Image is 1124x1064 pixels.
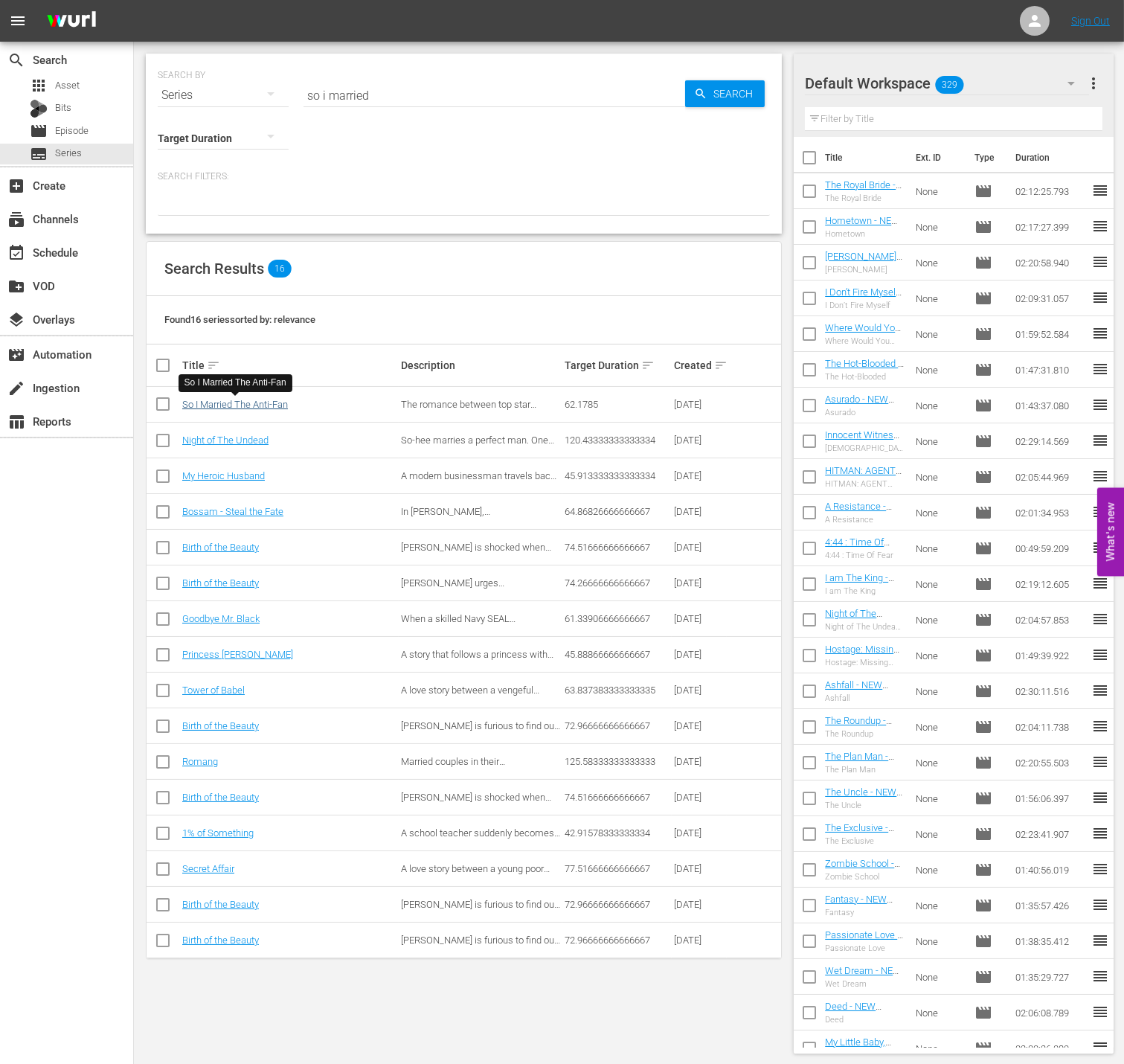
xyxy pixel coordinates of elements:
div: The Royal Bride [825,193,904,203]
div: Asurado [825,408,904,417]
div: 72.96666666666667 [565,899,669,910]
div: Night of The Undead (Dubbed) [825,622,904,632]
span: create_new_folder [7,278,25,295]
span: When a skilled Navy SEAL demolitions officer is framed as a traitor, he uses a fake marriage to a... [401,613,542,669]
a: Bossam - Steal the Fate [182,506,283,517]
div: Series [158,74,289,116]
span: Series [55,146,82,161]
span: Episode [974,432,992,450]
span: Search Results [164,260,264,278]
span: reorder [1091,289,1109,307]
div: 4:44 : Time Of Fear [825,551,904,560]
div: [DATE] [674,685,724,696]
span: Create [7,177,25,195]
a: The Uncle - NEW K.MOVIES - SSTV - 202503 [825,786,904,820]
span: [PERSON_NAME] is shocked when she sees [PERSON_NAME] and [PERSON_NAME]'s marriage announcement pr... [401,792,557,870]
div: 74.51666666666667 [565,792,669,803]
span: Episode [974,325,992,343]
div: Description [401,359,560,371]
td: None [910,531,969,566]
td: 02:19:12.605 [1009,566,1091,602]
span: Episode [974,1039,992,1057]
div: Fantasy [825,908,904,917]
a: Birth of the Beauty [182,792,259,803]
div: Deed [825,1015,904,1025]
span: reorder [1091,682,1109,699]
div: 74.26666666666667 [565,577,669,589]
td: 02:23:41.907 [1009,816,1091,852]
td: 02:17:27.399 [1009,209,1091,245]
span: reorder [1091,360,1109,378]
span: reorder [1091,182,1109,199]
div: Zombie School [825,872,904,882]
td: None [910,852,969,888]
div: The Uncle [825,801,904,810]
td: None [910,673,969,709]
div: HITMAN: AGENT [PERSON_NAME] [825,479,904,489]
div: 45.88866666666667 [565,649,669,660]
span: sort [714,359,728,372]
span: reorder [1091,217,1109,235]
a: A Resistance - NEW K.MOVIES - SSTV - 202505 [825,501,896,534]
th: Type [966,137,1006,179]
span: A story that follows a princess with amnesia who meets a prince that does not want to marry her a... [401,649,560,705]
a: Innocent Witness - NEW K.MOVIES - SSTV - 202505 [825,429,904,463]
a: Asurado - NEW K.MOVIES - SSTV - 202506 [825,394,904,427]
a: Goodbye Mr. Black [182,613,260,624]
td: None [910,816,969,852]
a: Where Would You Like To Go? - NEW K.MOVIES - SSTV - 202506 [825,322,904,367]
td: None [910,888,969,923]
a: So I Married The Anti-Fan [182,399,288,410]
span: Channels [7,211,25,228]
span: Episode [30,122,48,140]
td: 01:59:52.584 [1009,316,1091,352]
td: 01:47:31.810 [1009,352,1091,388]
a: The Hot-Blooded - NEW K.MOVIES - SSTV - 202506 [825,358,904,391]
th: Ext. ID [907,137,966,179]
p: Search Filters: [158,170,770,183]
div: Passionate Love [825,943,904,953]
span: Episode [974,932,992,950]
button: Search [685,80,765,107]
div: [DATE] [674,435,724,446]
span: Episode [974,539,992,557]
span: Episode [974,647,992,664]
span: Episode [974,397,992,414]
div: 42.91578333333334 [565,827,669,839]
td: 01:49:39.922 [1009,638,1091,673]
div: The Hot-Blooded [825,372,904,382]
td: None [910,459,969,495]
span: reorder [1091,1003,1109,1021]
a: Birth of the Beauty [182,935,259,946]
div: 74.51666666666667 [565,542,669,553]
th: Title [825,137,907,179]
div: 120.43333333333334 [565,435,669,446]
a: The Roundup - NEW K.MOVIES - SSTV - 202504 [825,715,896,749]
td: 01:56:06.397 [1009,781,1091,816]
a: The Exclusive - NEW K.MOVIES - SSTV - 202503 [825,822,896,856]
span: Episode [55,124,89,138]
div: Hostage: Missing Celebrity (Dubbed) [825,658,904,667]
div: Wet Dream [825,979,904,989]
span: reorder [1091,824,1109,842]
span: Episode [974,789,992,807]
div: 64.86826666666667 [565,506,669,517]
span: [PERSON_NAME] urges [PERSON_NAME] to rush their marriage as he can't stand her being on edge due ... [401,577,553,622]
td: None [910,566,969,602]
div: The Plan Man [825,765,904,775]
td: None [910,781,969,816]
span: A love story between a vengeful prosecutor and a former actress who've lost it all to the marry i... [401,685,545,729]
span: Episode [974,1004,992,1022]
span: Episode [974,897,992,914]
td: None [910,709,969,745]
span: Search [707,80,765,107]
td: 02:01:34.953 [1009,495,1091,531]
div: 62.1785 [565,399,669,410]
span: reorder [1091,896,1109,914]
div: 45.913333333333334 [565,470,669,481]
td: None [910,352,969,388]
span: Episode [974,289,992,307]
span: reorder [1091,253,1109,271]
th: Duration [1006,137,1096,179]
span: reorder [1091,467,1109,485]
